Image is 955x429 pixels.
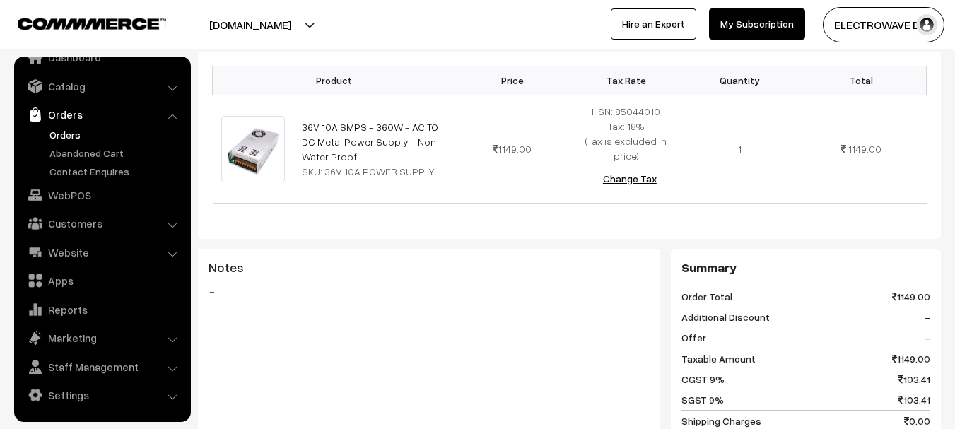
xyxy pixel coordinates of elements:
a: Website [18,240,186,265]
span: 1149.00 [493,143,532,155]
span: - [925,330,930,345]
button: [DOMAIN_NAME] [160,7,341,42]
a: Abandoned Cart [46,146,186,160]
th: Quantity [683,66,797,95]
th: Price [456,66,570,95]
a: My Subscription [709,8,805,40]
span: Order Total [681,289,732,304]
span: Offer [681,330,706,345]
span: 1 [738,143,742,155]
a: Settings [18,382,186,408]
a: Orders [18,102,186,127]
a: Marketing [18,325,186,351]
th: Total [797,66,927,95]
a: Apps [18,268,186,293]
a: Hire an Expert [611,8,696,40]
img: user [916,14,937,35]
a: Customers [18,211,186,236]
img: COMMMERCE [18,18,166,29]
h3: Summary [681,260,930,276]
a: Staff Management [18,354,186,380]
a: Reports [18,297,186,322]
span: 1149.00 [892,351,930,366]
a: Catalog [18,74,186,99]
a: 36V 10A SMPS - 360W - AC TO DC Metal Power Supply - Non Water Proof [302,121,438,163]
span: - [925,310,930,324]
a: Contact Enquires [46,164,186,179]
span: HSN: 85044010 Tax: 18% (Tax is excluded in price) [585,105,667,162]
span: 1149.00 [892,289,930,304]
a: Dashboard [18,45,186,70]
th: Tax Rate [569,66,683,95]
img: 64378a124d4f592e38c59585___qOFPybYNwmqfZCd.jpeg [221,116,286,182]
a: WebPOS [18,182,186,208]
button: Change Tax [592,163,668,194]
a: COMMMERCE [18,14,141,31]
span: SGST 9% [681,392,724,407]
span: Taxable Amount [681,351,756,366]
a: Orders [46,127,186,142]
button: ELECTROWAVE DE… [823,7,944,42]
span: 1149.00 [848,143,881,155]
span: 103.41 [898,392,930,407]
div: SKU: 36V 10A POWER SUPPLY [302,164,447,179]
span: Additional Discount [681,310,770,324]
blockquote: - [209,283,650,300]
span: CGST 9% [681,372,725,387]
th: Product [213,66,456,95]
h3: Notes [209,260,650,276]
span: 103.41 [898,372,930,387]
